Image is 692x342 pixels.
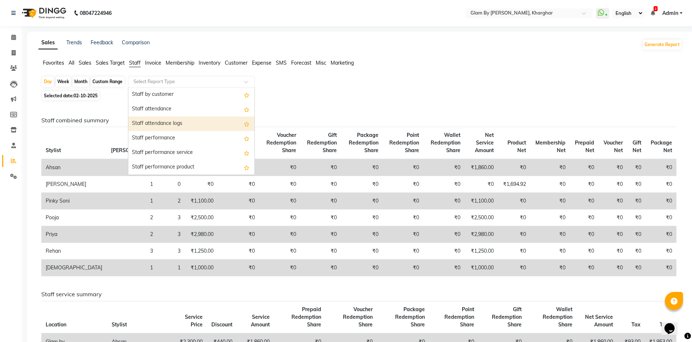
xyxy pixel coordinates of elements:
[383,260,424,276] td: ₹0
[244,148,249,157] span: Add this report to Favorites List
[383,209,424,226] td: ₹0
[41,226,107,243] td: Priya
[301,243,341,260] td: ₹0
[423,159,464,176] td: ₹0
[349,132,378,154] span: Package Redemption Share
[111,147,153,154] span: [PERSON_NAME]
[316,60,326,66] span: Misc
[598,209,627,226] td: ₹0
[570,209,598,226] td: ₹0
[543,306,572,328] span: Wallet Redemption Share
[383,159,424,176] td: ₹0
[218,193,259,209] td: ₹0
[185,193,217,209] td: ₹1,100.00
[646,193,676,209] td: ₹0
[107,243,157,260] td: 3
[301,159,341,176] td: ₹0
[301,260,341,276] td: ₹0
[55,77,71,87] div: Week
[654,6,658,11] span: 2
[343,306,373,328] span: Voucher Redemption Share
[627,176,645,193] td: ₹0
[507,139,526,154] span: Product Net
[166,60,194,66] span: Membership
[383,193,424,209] td: ₹0
[662,9,678,17] span: Admin
[185,176,217,193] td: ₹0
[530,226,570,243] td: ₹0
[107,209,157,226] td: 2
[41,117,676,124] h6: Staff combined summary
[128,87,254,102] div: Staff by customer
[128,102,254,117] div: Staff attendance
[465,243,498,260] td: ₹1,250.00
[199,60,220,66] span: Inventory
[91,39,113,46] a: Feedback
[465,176,498,193] td: ₹0
[423,209,464,226] td: ₹0
[423,243,464,260] td: ₹0
[530,209,570,226] td: ₹0
[604,139,623,154] span: Voucher Net
[157,193,185,209] td: 2
[244,105,249,114] span: Add this report to Favorites List
[66,39,82,46] a: Trends
[107,193,157,209] td: 1
[627,260,645,276] td: ₹0
[498,193,530,209] td: ₹0
[633,139,641,154] span: Gift Net
[465,226,498,243] td: ₹2,980.00
[244,90,249,99] span: Add this report to Favorites List
[157,260,185,276] td: 1
[570,159,598,176] td: ₹0
[423,226,464,243] td: ₹0
[211,321,232,328] span: Discount
[585,314,613,328] span: Net Service Amount
[646,176,676,193] td: ₹0
[128,117,254,131] div: Staff attendance logs
[598,243,627,260] td: ₹0
[218,260,259,276] td: ₹0
[492,306,522,328] span: Gift Redemption Share
[530,176,570,193] td: ₹0
[498,159,530,176] td: ₹0
[91,77,124,87] div: Custom Range
[41,243,107,260] td: Rehan
[431,132,460,154] span: Wallet Redemption Share
[423,260,464,276] td: ₹0
[107,260,157,276] td: 1
[627,243,645,260] td: ₹0
[301,226,341,243] td: ₹0
[395,306,425,328] span: Package Redemption Share
[341,193,383,209] td: ₹0
[41,209,107,226] td: Pooja
[498,226,530,243] td: ₹0
[69,60,74,66] span: All
[530,243,570,260] td: ₹0
[570,176,598,193] td: ₹0
[128,87,255,175] ng-dropdown-panel: Options list
[423,193,464,209] td: ₹0
[259,193,301,209] td: ₹0
[535,139,565,154] span: Membership Net
[259,176,301,193] td: ₹0
[259,159,301,176] td: ₹0
[218,243,259,260] td: ₹0
[266,132,296,154] span: Voucher Redemption Share
[185,226,217,243] td: ₹2,980.00
[185,243,217,260] td: ₹1,250.00
[218,176,259,193] td: ₹0
[660,321,672,328] span: Total
[128,160,254,175] div: Staff performance product
[341,209,383,226] td: ₹0
[259,226,301,243] td: ₹0
[570,226,598,243] td: ₹0
[646,209,676,226] td: ₹0
[43,60,64,66] span: Favorites
[18,3,68,23] img: logo
[252,60,272,66] span: Expense
[651,10,655,16] a: 2
[598,260,627,276] td: ₹0
[41,291,676,298] h6: Staff service summary
[570,193,598,209] td: ₹0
